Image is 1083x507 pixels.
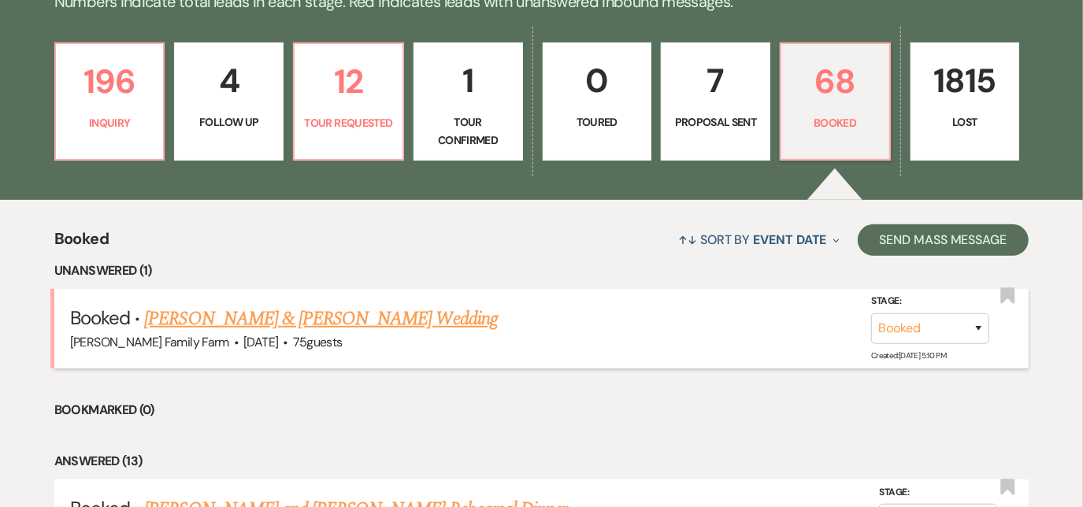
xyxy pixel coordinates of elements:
[780,43,891,161] a: 68Booked
[293,43,404,161] a: 12Tour Requested
[791,55,880,108] p: 68
[753,231,826,248] span: Event Date
[144,305,497,333] a: [PERSON_NAME] & [PERSON_NAME] Wedding
[672,219,845,261] button: Sort By Event Date
[911,43,1020,161] a: 1815Lost
[661,43,770,161] a: 7Proposal Sent
[184,54,273,107] p: 4
[921,54,1010,107] p: 1815
[553,113,642,131] p: Toured
[424,54,513,107] p: 1
[293,334,343,350] span: 75 guests
[70,334,229,350] span: [PERSON_NAME] Family Farm
[921,113,1010,131] p: Lost
[871,350,946,361] span: Created: [DATE] 5:10 PM
[54,227,109,261] span: Booked
[858,224,1029,256] button: Send Mass Message
[243,334,278,350] span: [DATE]
[54,43,165,161] a: 196Inquiry
[553,54,642,107] p: 0
[671,54,760,107] p: 7
[174,43,284,161] a: 4Follow Up
[871,293,989,310] label: Stage:
[65,55,154,108] p: 196
[54,261,1029,281] li: Unanswered (1)
[65,114,154,131] p: Inquiry
[304,55,393,108] p: 12
[184,113,273,131] p: Follow Up
[70,305,130,330] span: Booked
[424,113,513,149] p: Tour Confirmed
[678,231,697,248] span: ↑↓
[671,113,760,131] p: Proposal Sent
[54,400,1029,420] li: Bookmarked (0)
[791,114,880,131] p: Booked
[414,43,523,161] a: 1Tour Confirmed
[879,483,997,501] label: Stage:
[54,451,1029,472] li: Answered (13)
[543,43,652,161] a: 0Toured
[304,114,393,131] p: Tour Requested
